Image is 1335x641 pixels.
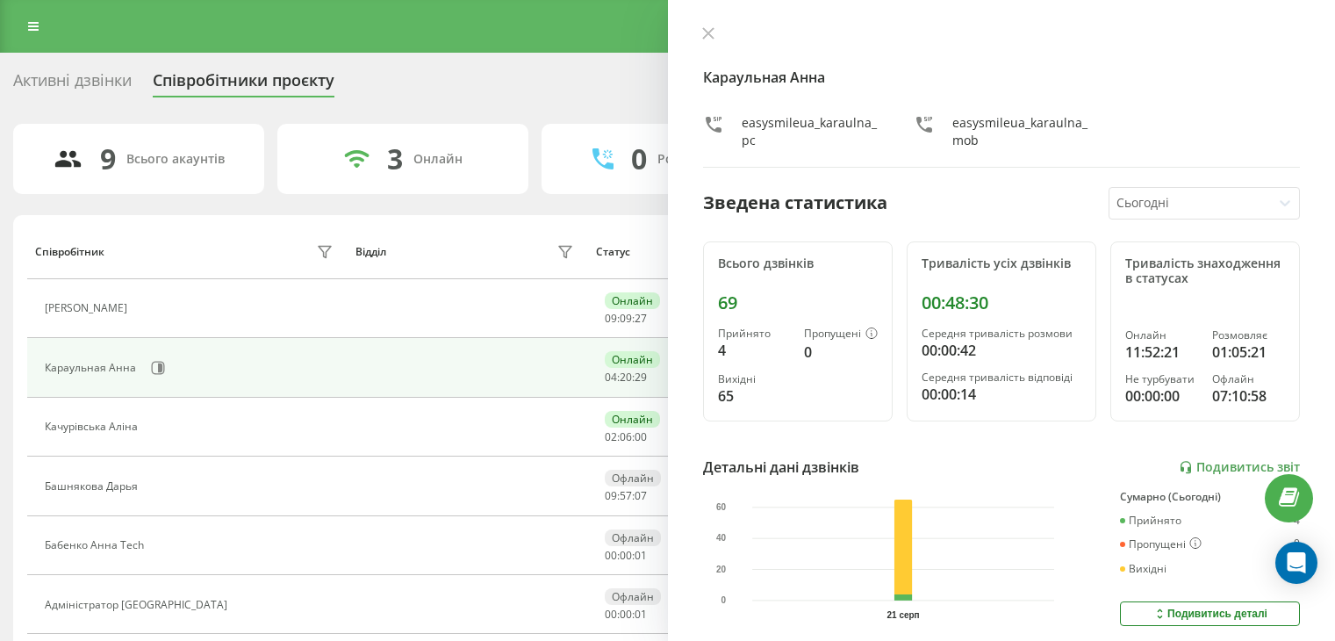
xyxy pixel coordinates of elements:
span: 09 [605,488,617,503]
div: 07:10:58 [1212,385,1285,407]
span: 00 [620,607,632,622]
div: Башнякова Дарья [45,480,142,493]
div: 00:48:30 [922,292,1081,313]
div: 9 [100,142,116,176]
span: 09 [605,311,617,326]
div: Онлайн [605,292,660,309]
div: 11:52:21 [1125,342,1198,363]
div: Прийнято [718,328,790,340]
div: easysmileua_karaulna_pc [742,114,879,149]
div: Середня тривалість відповіді [922,371,1081,384]
div: Розмовляє [1212,329,1285,342]
div: Пропущені [1120,537,1202,551]
div: Караульная Анна [45,362,140,374]
div: Онлайн [1125,329,1198,342]
div: Онлайн [413,152,463,167]
span: 57 [620,488,632,503]
span: 20 [620,370,632,385]
text: 40 [716,534,727,544]
span: 01 [635,607,647,622]
span: 00 [635,429,647,444]
div: Офлайн [605,470,661,486]
span: 29 [635,370,647,385]
div: Подивитись деталі [1152,607,1267,621]
div: Прийнято [1120,515,1181,527]
div: 00:00:42 [922,340,1081,361]
div: : : [605,550,647,562]
div: Активні дзвінки [13,71,132,98]
div: 65 [718,385,790,407]
div: Всього дзвінків [718,256,878,271]
span: 27 [635,311,647,326]
span: 00 [605,607,617,622]
div: Open Intercom Messenger [1275,542,1317,584]
h4: Караульная Анна [703,67,1301,88]
div: Відділ [355,246,386,258]
div: Середня тривалість розмови [922,328,1081,340]
span: 09 [620,311,632,326]
div: Пропущені [804,328,878,342]
div: 3 [387,142,403,176]
text: 0 [721,596,726,606]
div: : : [605,371,647,384]
div: 0 [1294,537,1300,551]
text: 21 серп [886,610,919,620]
div: Тривалість усіх дзвінків [922,256,1081,271]
span: 02 [605,429,617,444]
span: 06 [620,429,632,444]
div: Онлайн [605,411,660,428]
div: : : [605,313,647,325]
div: Детальні дані дзвінків [703,457,859,478]
div: Не турбувати [1125,373,1198,385]
div: Офлайн [1212,373,1285,385]
div: Тривалість знаходження в статусах [1125,256,1285,286]
div: 00:00:14 [922,384,1081,405]
a: Подивитись звіт [1179,460,1300,475]
div: Співробітники проєкту [153,71,334,98]
div: : : [605,609,647,621]
div: 00:00:00 [1125,385,1198,407]
span: 00 [620,548,632,563]
div: Статус [596,246,630,258]
div: : : [605,490,647,502]
div: Розмовляють [657,152,743,167]
button: Подивитись деталі [1120,601,1300,626]
div: Онлайн [605,351,660,368]
span: 01 [635,548,647,563]
div: 4 [1294,515,1300,527]
div: Офлайн [605,588,661,605]
div: 0 [631,142,647,176]
div: Зведена статистика [703,190,887,216]
div: Бабенко Анна Tech [45,539,148,551]
div: Вихідні [718,373,790,385]
div: : : [605,431,647,443]
div: Адміністратор [GEOGRAPHIC_DATA] [45,599,232,611]
text: 20 [716,565,727,574]
div: Сумарно (Сьогодні) [1120,491,1300,503]
span: 07 [635,488,647,503]
text: 60 [716,502,727,512]
div: 01:05:21 [1212,342,1285,363]
div: 69 [718,292,878,313]
div: Офлайн [605,529,661,546]
span: 04 [605,370,617,385]
div: Співробітник [35,246,104,258]
div: easysmileua_karaulna_mob [952,114,1089,149]
div: Вихідні [1120,563,1166,575]
div: Качурівська Аліна [45,421,142,433]
div: Всього акаунтів [126,152,225,167]
div: [PERSON_NAME] [45,302,132,314]
span: 00 [605,548,617,563]
div: 0 [804,342,878,363]
div: 4 [718,340,790,361]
